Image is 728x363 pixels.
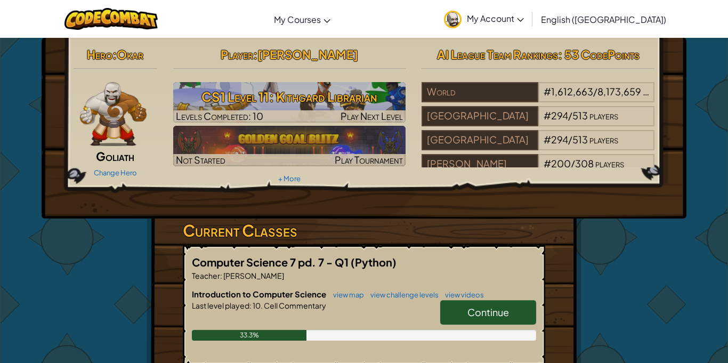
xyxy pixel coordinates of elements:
[192,330,306,341] div: 33.3%
[249,301,252,310] span: :
[597,85,641,98] span: 8,173,659
[335,154,403,166] span: Play Tournament
[263,301,326,310] span: Cell Commentary
[351,255,397,269] span: (Python)
[422,116,654,128] a: [GEOGRAPHIC_DATA]#294/513players
[117,47,143,62] span: Okar
[183,219,545,243] h3: Current Classes
[544,157,551,170] span: #
[589,133,618,146] span: players
[551,157,571,170] span: 200
[467,306,509,318] span: Continue
[422,82,538,102] div: World
[328,291,364,299] a: view map
[444,11,462,28] img: avatar
[551,133,568,146] span: 294
[422,164,654,176] a: [PERSON_NAME]#200/308players
[575,157,594,170] span: 308
[422,140,654,152] a: [GEOGRAPHIC_DATA]#294/513players
[80,82,147,146] img: goliath-pose.png
[221,47,253,62] span: Player
[192,289,328,299] span: Introduction to Computer Science
[437,47,558,62] span: AI League Team Rankings
[341,110,403,122] span: Play Next Level
[595,157,624,170] span: players
[222,271,284,280] span: [PERSON_NAME]
[96,149,134,164] span: Goliath
[173,82,406,123] a: Play Next Level
[173,126,406,166] img: Golden Goal
[551,85,593,98] span: 1,612,663
[467,13,524,24] span: My Account
[571,157,575,170] span: /
[365,291,439,299] a: view challenge levels
[422,92,654,104] a: World#1,612,663/8,173,659players
[589,109,618,122] span: players
[558,47,640,62] span: : 53 CodePoints
[422,130,538,150] div: [GEOGRAPHIC_DATA]
[422,106,538,126] div: [GEOGRAPHIC_DATA]
[192,271,220,280] span: Teacher
[176,154,225,166] span: Not Started
[440,291,484,299] a: view videos
[568,109,572,122] span: /
[112,47,117,62] span: :
[572,109,588,122] span: 513
[544,133,551,146] span: #
[544,109,551,122] span: #
[269,5,336,34] a: My Courses
[544,85,551,98] span: #
[551,109,568,122] span: 294
[536,5,672,34] a: English ([GEOGRAPHIC_DATA])
[572,133,588,146] span: 513
[220,271,222,280] span: :
[422,154,538,174] div: [PERSON_NAME]
[64,8,158,30] img: CodeCombat logo
[176,110,263,122] span: Levels Completed: 10
[173,82,406,123] img: CS1 Level 11: Kithgard Librarian
[87,47,112,62] span: Hero
[274,14,321,25] span: My Courses
[192,301,249,310] span: Last level played
[173,126,406,166] a: Not StartedPlay Tournament
[593,85,597,98] span: /
[94,168,137,177] a: Change Hero
[253,47,257,62] span: :
[192,255,351,269] span: Computer Science 7 pd. 7 - Q1
[439,2,529,36] a: My Account
[257,47,358,62] span: [PERSON_NAME]
[278,174,301,183] a: + More
[173,85,406,109] h3: CS1 Level 11: Kithgard Librarian
[541,14,666,25] span: English ([GEOGRAPHIC_DATA])
[252,301,263,310] span: 10.
[568,133,572,146] span: /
